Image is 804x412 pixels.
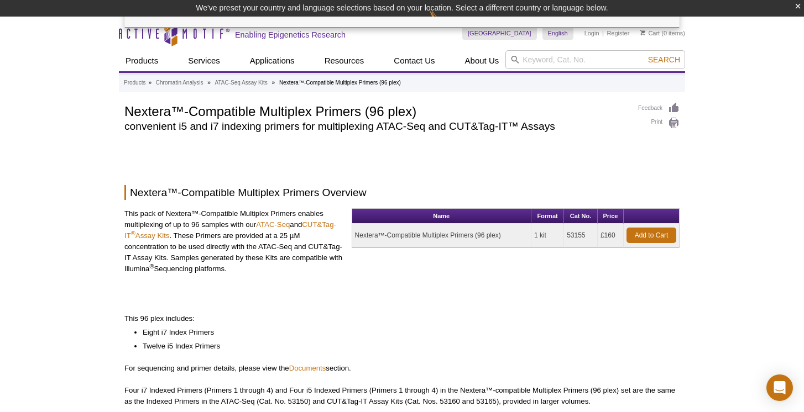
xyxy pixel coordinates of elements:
[143,341,669,352] li: Twelve i5 Index Primers
[272,80,275,86] li: »
[640,27,685,40] li: (0 items)
[766,374,793,401] div: Open Intercom Messenger
[215,78,268,88] a: ATAC-Seq Assay Kits
[124,363,680,374] p: For sequencing and primer details, please view the section.
[256,220,290,229] a: ATAC-Seq
[462,27,537,40] a: [GEOGRAPHIC_DATA]
[458,50,506,71] a: About Us
[119,50,165,71] a: Products
[124,122,627,131] h2: convenient i5 and i7 indexing primers for multiplexing ATAC-Seq and CUT&Tag-IT™ Assays
[124,313,680,324] p: This 96 plex includes:
[564,209,598,224] th: Cat No.
[640,30,645,35] img: Your Cart
[598,224,624,247] td: £160
[124,102,627,119] h1: Nextera™-Compatible Multiplex Primers (96 plex)
[148,80,152,86] li: »
[143,327,669,338] li: Eight i7 Index Primers
[235,30,346,40] h2: Enabling Epigenetics Research
[131,230,135,236] sup: ®
[602,27,604,40] li: |
[124,78,145,88] a: Products
[648,55,680,64] span: Search
[542,27,573,40] a: English
[584,29,599,37] a: Login
[181,50,227,71] a: Services
[640,29,660,37] a: Cart
[607,29,629,37] a: Register
[645,55,683,65] button: Search
[564,224,598,247] td: 53155
[289,364,326,372] a: Documents
[124,185,680,200] h2: Nextera™-Compatible Multiplex Primers Overview
[124,385,680,407] p: Four i7 Indexed Primers (Primers 1 through 4) and Four i5 Indexed Primers (Primers 1 through 4) i...
[149,263,154,270] sup: ®
[505,50,685,69] input: Keyword, Cat. No.
[352,209,531,224] th: Name
[531,224,564,247] td: 1 kit
[598,209,624,224] th: Price
[638,102,680,114] a: Feedback
[531,209,564,224] th: Format
[243,50,301,71] a: Applications
[352,224,531,247] td: Nextera™-Compatible Multiplex Primers (96 plex)
[387,50,441,71] a: Contact Us
[627,228,676,243] a: Add to Cart
[318,50,371,71] a: Resources
[429,8,458,34] img: Change Here
[207,80,211,86] li: »
[124,208,343,274] p: This pack of Nextera™-Compatible Multiplex Primers enables multiplexing of up to 96 samples with ...
[638,117,680,129] a: Print
[279,80,401,86] li: Nextera™-Compatible Multiplex Primers (96 plex)
[156,78,203,88] a: Chromatin Analysis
